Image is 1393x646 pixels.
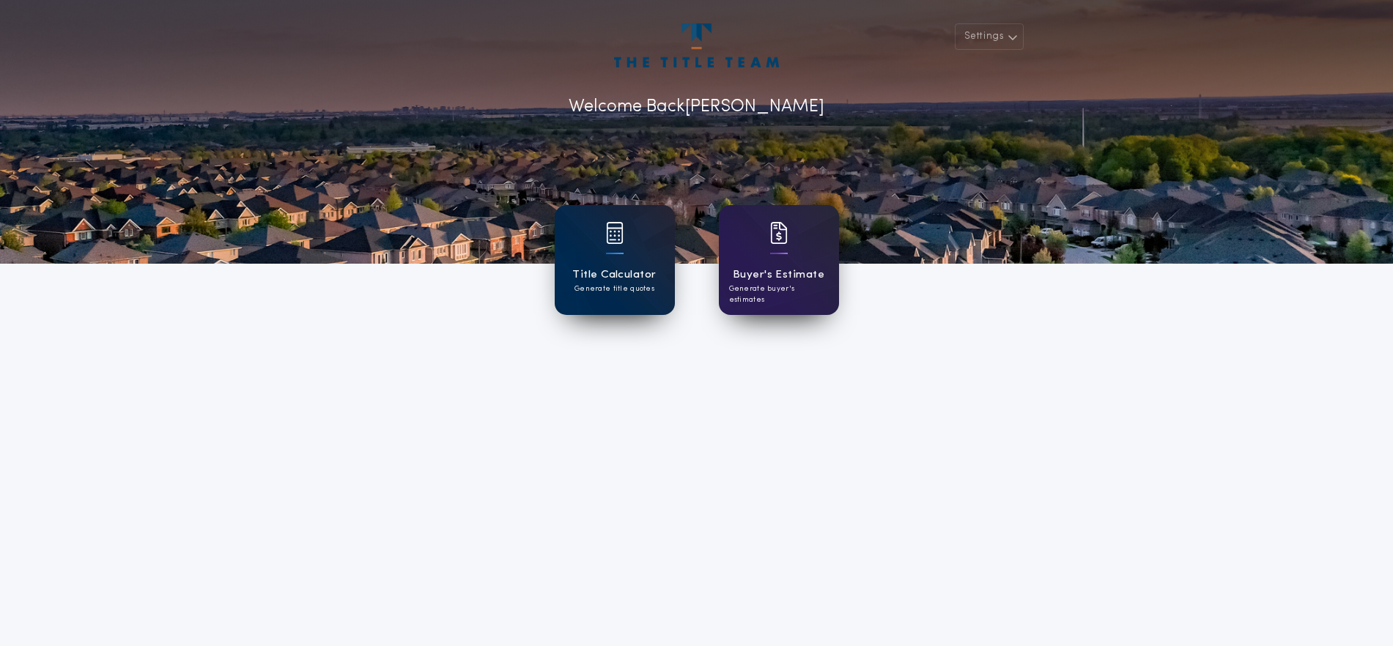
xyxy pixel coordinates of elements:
a: card iconBuyer's EstimateGenerate buyer's estimates [719,205,839,315]
p: Welcome Back [PERSON_NAME] [569,94,824,120]
h1: Buyer's Estimate [733,267,824,283]
p: Generate buyer's estimates [729,283,829,305]
a: card iconTitle CalculatorGenerate title quotes [555,205,675,315]
h1: Title Calculator [572,267,656,283]
button: Settings [955,23,1024,50]
img: card icon [606,222,624,244]
p: Generate title quotes [574,283,654,294]
img: card icon [770,222,788,244]
img: account-logo [614,23,778,67]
